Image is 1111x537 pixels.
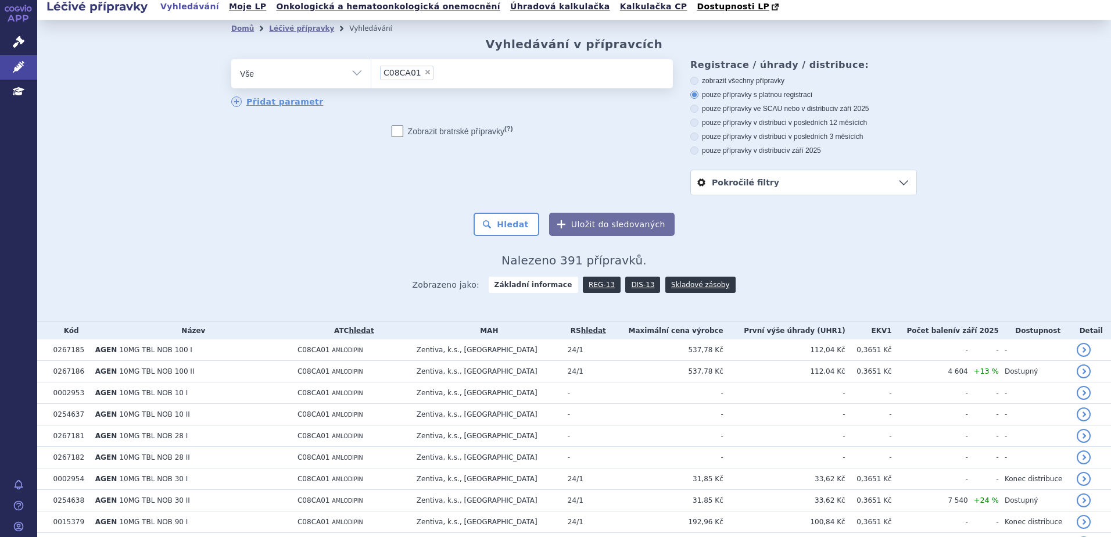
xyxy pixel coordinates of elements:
[411,490,562,511] td: Zentiva, k.s., [GEOGRAPHIC_DATA]
[292,322,411,339] th: ATC
[298,410,330,418] span: C08CA01
[474,213,539,236] button: Hledat
[562,425,609,447] td: -
[119,496,189,504] span: 10MG TBL NOB 30 II
[489,277,578,293] strong: Základní informace
[298,496,330,504] span: C08CA01
[298,389,330,397] span: C08CA01
[845,382,892,404] td: -
[609,490,723,511] td: 31,85 Kč
[568,475,583,483] span: 24/1
[968,447,999,468] td: -
[411,322,562,339] th: MAH
[1071,322,1111,339] th: Detail
[298,432,330,440] span: C08CA01
[690,59,917,70] h3: Registrace / úhrady / distribuce:
[974,367,999,375] span: +13 %
[48,382,89,404] td: 0002953
[583,277,621,293] a: REG-13
[349,327,374,335] a: hledat
[690,146,917,155] label: pouze přípravky v distribuci
[999,468,1071,490] td: Konec distribuce
[332,411,363,418] span: AMLODIPIN
[968,468,999,490] td: -
[1077,493,1091,507] a: detail
[609,468,723,490] td: 31,85 Kč
[723,404,845,425] td: -
[119,410,189,418] span: 10MG TBL NOB 10 II
[392,126,513,137] label: Zobrazit bratrské přípravky
[119,518,188,526] span: 10MG TBL NOB 90 I
[1077,515,1091,529] a: detail
[501,253,647,267] span: Nalezeno 391 přípravků.
[332,454,363,461] span: AMLODIPIN
[568,518,583,526] span: 24/1
[697,2,769,11] span: Dostupnosti LP
[568,496,583,504] span: 24/1
[690,76,917,85] label: zobrazit všechny přípravky
[609,425,723,447] td: -
[48,339,89,361] td: 0267185
[298,453,330,461] span: C08CA01
[269,24,334,33] a: Léčivé přípravky
[999,511,1071,533] td: Konec distribuce
[95,410,117,418] span: AGEN
[95,367,117,375] span: AGEN
[95,346,117,354] span: AGEN
[1077,343,1091,357] a: detail
[968,425,999,447] td: -
[549,213,675,236] button: Uložit do sledovaných
[95,453,117,461] span: AGEN
[231,96,324,107] a: Přidat parametr
[1077,429,1091,443] a: detail
[625,277,660,293] a: DIS-13
[999,490,1071,511] td: Dostupný
[424,69,431,76] span: ×
[999,322,1071,339] th: Dostupnost
[845,425,892,447] td: -
[119,367,194,375] span: 10MG TBL NOB 100 II
[332,347,363,353] span: AMLODIPIN
[332,390,363,396] span: AMLODIPIN
[845,361,892,382] td: 0,3651 Kč
[48,511,89,533] td: 0015379
[411,425,562,447] td: Zentiva, k.s., [GEOGRAPHIC_DATA]
[691,170,916,195] a: Pokročilé filtry
[892,404,968,425] td: -
[723,361,845,382] td: 112,04 Kč
[384,69,421,77] span: C08CA01
[119,453,189,461] span: 10MG TBL NOB 28 II
[690,104,917,113] label: pouze přípravky ve SCAU nebo v distribuci
[48,361,89,382] td: 0267186
[968,382,999,404] td: -
[568,346,583,354] span: 24/1
[298,475,330,483] span: C08CA01
[95,432,117,440] span: AGEN
[486,37,663,51] h2: Vyhledávání v přípravcích
[690,90,917,99] label: pouze přípravky s platnou registrací
[723,382,845,404] td: -
[411,511,562,533] td: Zentiva, k.s., [GEOGRAPHIC_DATA]
[723,425,845,447] td: -
[95,389,117,397] span: AGEN
[999,339,1071,361] td: -
[95,475,117,483] span: AGEN
[845,511,892,533] td: 0,3651 Kč
[48,404,89,425] td: 0254637
[119,475,188,483] span: 10MG TBL NOB 30 I
[609,447,723,468] td: -
[562,322,609,339] th: RS
[999,425,1071,447] td: -
[298,367,330,375] span: C08CA01
[845,468,892,490] td: 0,3651 Kč
[690,118,917,127] label: pouze přípravky v distribuci v posledních 12 měsících
[1077,450,1091,464] a: detail
[562,382,609,404] td: -
[999,404,1071,425] td: -
[892,511,968,533] td: -
[411,404,562,425] td: Zentiva, k.s., [GEOGRAPHIC_DATA]
[974,496,999,504] span: +24 %
[298,346,330,354] span: C08CA01
[411,339,562,361] td: Zentiva, k.s., [GEOGRAPHIC_DATA]
[665,277,735,293] a: Skladové zásoby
